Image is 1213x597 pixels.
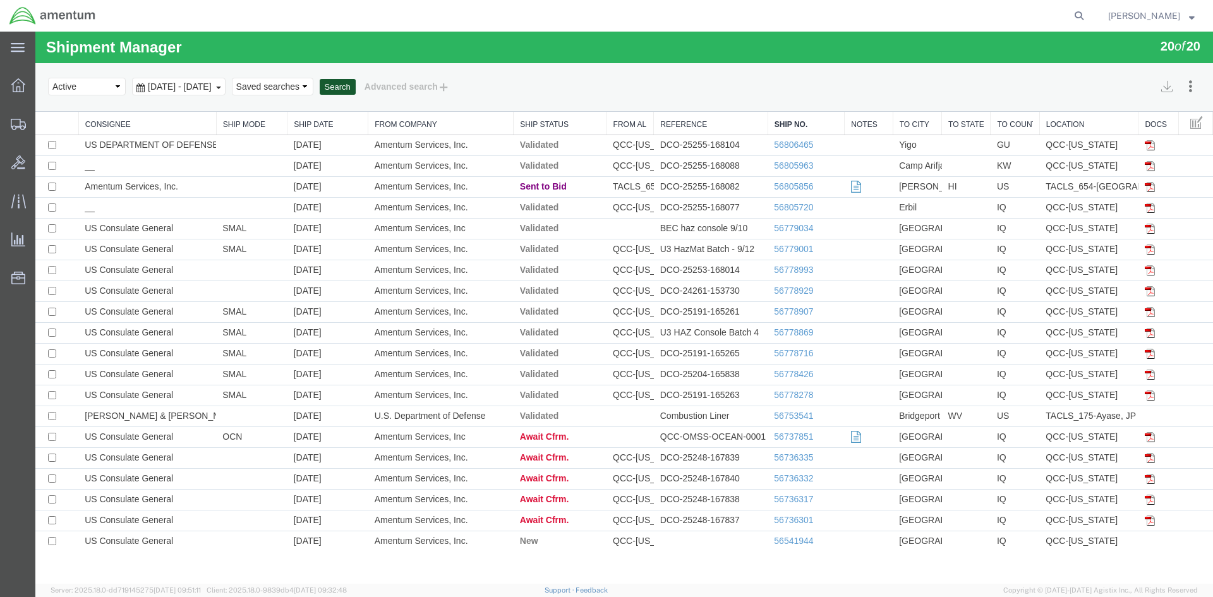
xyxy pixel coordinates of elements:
[252,291,333,312] td: [DATE]
[571,145,619,166] td: TACLS_654-[GEOGRAPHIC_DATA], [GEOGRAPHIC_DATA]
[1004,270,1103,291] td: QCC-[US_STATE]
[1109,275,1119,286] img: pdf.gif
[955,416,1004,437] td: IQ
[571,416,619,437] td: QCC-[US_STATE]
[43,166,181,187] td: __
[252,250,333,270] td: [DATE]
[1004,291,1103,312] td: QCC-[US_STATE]
[485,379,523,389] span: Validated
[857,479,906,500] td: [GEOGRAPHIC_DATA]
[1109,317,1119,327] img: pdf.gif
[857,250,906,270] td: [GEOGRAPHIC_DATA]
[1003,585,1198,596] span: Copyright © [DATE]-[DATE] Agistix Inc., All Rights Reserved
[619,354,733,375] td: DCO-25191-165263
[485,88,564,99] a: Ship Status
[333,333,478,354] td: Amentum Services, Inc.
[485,129,523,139] span: Validated
[962,88,997,99] a: To Country
[320,44,423,66] button: Advanced search
[739,254,778,264] a: 56778929
[571,333,619,354] td: QCC-[US_STATE]
[571,437,619,458] td: QCC-[US_STATE]
[50,88,174,99] a: Consignee
[43,291,181,312] td: US Consulate General
[955,187,1004,208] td: IQ
[955,291,1004,312] td: IQ
[857,458,906,479] td: [GEOGRAPHIC_DATA]
[619,270,733,291] td: DCO-25191-165261
[619,80,733,104] th: Reference
[1004,80,1103,104] th: Location
[955,437,1004,458] td: IQ
[485,191,523,202] span: Validated
[955,208,1004,229] td: IQ
[571,80,619,104] th: From Alias
[739,483,778,493] a: 56736301
[955,375,1004,395] td: US
[1004,229,1103,250] td: QCC-[US_STATE]
[739,442,778,452] a: 56736332
[1103,80,1144,104] th: Docs
[1004,458,1103,479] td: QCC-[US_STATE]
[1004,166,1103,187] td: QCC-[US_STATE]
[1150,80,1173,103] button: Manage table columns
[1107,8,1195,23] button: [PERSON_NAME]
[571,229,619,250] td: QCC-[US_STATE]
[43,124,181,145] td: __
[43,479,181,500] td: US Consulate General
[571,250,619,270] td: QCC-[US_STATE]
[816,88,850,99] a: Notes
[1004,187,1103,208] td: QCC-[US_STATE]
[333,229,478,250] td: Amentum Services, Inc.
[485,275,523,285] span: Validated
[258,88,326,99] a: Ship Date
[955,104,1004,124] td: GU
[181,395,251,416] td: OCN
[1004,145,1103,166] td: TACLS_654-[GEOGRAPHIC_DATA], [GEOGRAPHIC_DATA]
[619,479,733,500] td: DCO-25248-167837
[571,104,619,124] td: QCC-[US_STATE]
[333,479,478,500] td: Amentum Services, Inc.
[857,270,906,291] td: [GEOGRAPHIC_DATA]
[333,437,478,458] td: Amentum Services, Inc.
[857,500,906,521] td: [GEOGRAPHIC_DATA]
[1109,109,1119,119] img: pdf.gif
[578,88,612,99] a: From Alias
[1109,359,1119,369] img: pdf.gif
[43,80,181,104] th: Consignee
[43,250,181,270] td: US Consulate General
[333,187,478,208] td: Amentum Services, Inc
[181,187,251,208] td: SMAL
[181,333,251,354] td: SMAL
[955,312,1004,333] td: IQ
[619,395,733,416] td: QCC-OMSS-OCEAN-0001
[955,145,1004,166] td: US
[1004,479,1103,500] td: QCC-[US_STATE]
[864,88,900,99] a: To City
[43,375,181,395] td: [PERSON_NAME] & [PERSON_NAME] Engine Services, Inc.
[485,337,523,347] span: Validated
[252,229,333,250] td: [DATE]
[252,500,333,521] td: [DATE]
[1109,213,1119,223] img: pdf.gif
[955,250,1004,270] td: IQ
[333,312,478,333] td: Amentum Services, Inc.
[1109,192,1119,202] img: pdf.gif
[252,458,333,479] td: [DATE]
[1109,171,1119,181] img: pdf.gif
[1004,333,1103,354] td: QCC-[US_STATE]
[571,166,619,187] td: QCC-[US_STATE]
[181,354,251,375] td: SMAL
[1109,255,1119,265] img: pdf.gif
[857,354,906,375] td: [GEOGRAPHIC_DATA]
[739,296,778,306] a: 56778869
[739,462,778,473] a: 56736317
[857,187,906,208] td: [GEOGRAPHIC_DATA]
[857,395,906,416] td: [GEOGRAPHIC_DATA]
[43,229,181,250] td: US Consulate General
[485,400,534,410] span: Await Cfrm.
[857,104,906,124] td: Yigo
[294,586,347,594] span: [DATE] 09:32:48
[857,80,906,104] th: To City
